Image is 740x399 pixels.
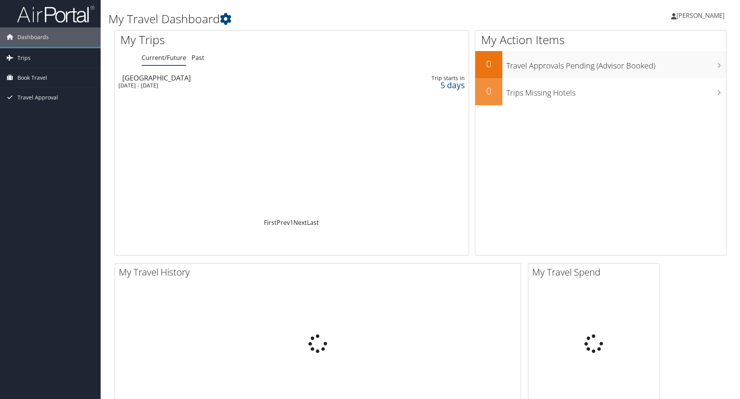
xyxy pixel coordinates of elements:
h1: My Action Items [475,32,726,48]
a: First [264,218,277,227]
span: Book Travel [17,68,47,87]
span: Dashboards [17,27,49,47]
a: Next [293,218,307,227]
h1: My Travel Dashboard [108,11,524,27]
h3: Trips Missing Hotels [506,84,726,98]
div: [DATE] - [DATE] [118,82,344,89]
div: 5 days [389,82,464,89]
h2: My Travel History [119,265,521,279]
a: Current/Future [142,53,186,62]
h2: My Travel Spend [532,265,659,279]
h3: Travel Approvals Pending (Advisor Booked) [506,57,726,71]
span: Trips [17,48,31,68]
h2: 0 [475,84,502,98]
div: [GEOGRAPHIC_DATA] [122,74,348,81]
div: Trip starts in [389,75,464,82]
a: Last [307,218,319,227]
a: Past [192,53,204,62]
a: Prev [277,218,290,227]
h2: 0 [475,57,502,70]
a: 0Trips Missing Hotels [475,78,726,105]
span: Travel Approval [17,88,58,107]
a: 0Travel Approvals Pending (Advisor Booked) [475,51,726,78]
span: [PERSON_NAME] [677,11,725,20]
a: 1 [290,218,293,227]
img: airportal-logo.png [17,5,94,23]
a: [PERSON_NAME] [671,4,732,27]
h1: My Trips [120,32,315,48]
